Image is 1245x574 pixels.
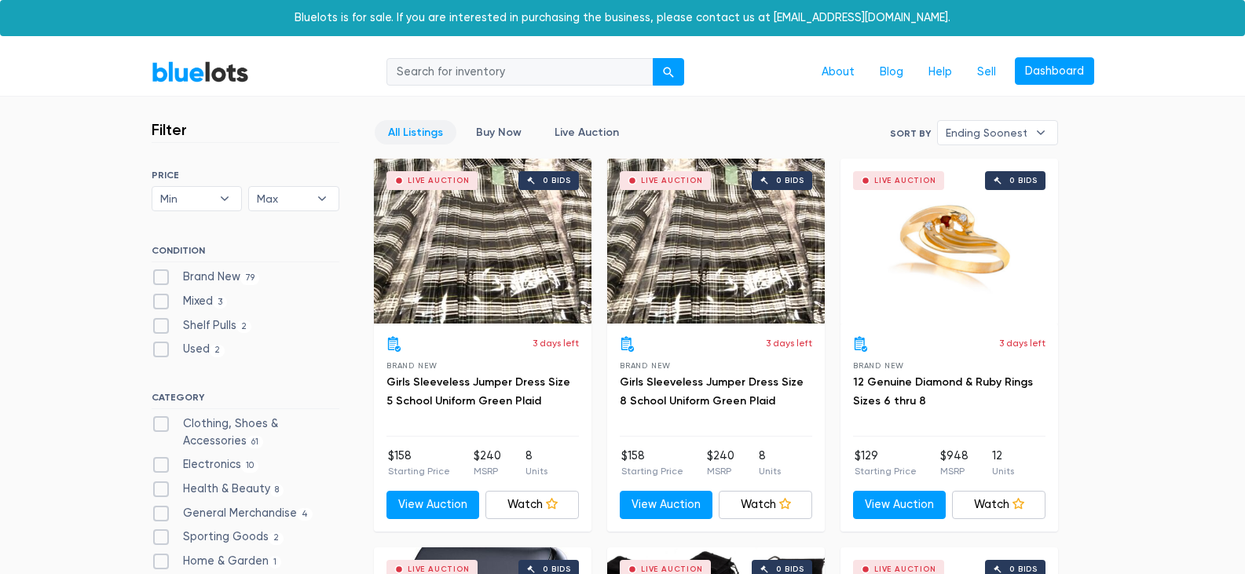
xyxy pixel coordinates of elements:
h3: Filter [152,120,187,139]
p: Units [992,464,1014,478]
div: Live Auction [641,177,703,185]
h6: CATEGORY [152,392,339,409]
b: ▾ [208,187,241,210]
span: 2 [210,345,225,357]
h6: PRICE [152,170,339,181]
div: 0 bids [1009,177,1038,185]
a: Watch [952,491,1045,519]
div: Live Auction [874,565,936,573]
label: Used [152,341,225,358]
span: 4 [297,508,313,521]
a: Live Auction [541,120,632,144]
a: Blog [867,57,916,87]
a: View Auction [853,491,947,519]
span: Max [257,187,309,210]
p: Units [525,464,547,478]
p: MSRP [474,464,501,478]
a: Watch [485,491,579,519]
span: 1 [269,556,282,569]
a: Live Auction 0 bids [374,159,591,324]
div: 0 bids [776,177,804,185]
a: Watch [719,491,812,519]
a: All Listings [375,120,456,144]
label: Electronics [152,456,259,473]
label: Sporting Goods [152,528,284,546]
a: Buy Now [463,120,535,144]
label: Home & Garden [152,553,282,570]
li: $948 [940,448,969,479]
h6: CONDITION [152,245,339,262]
span: Brand New [853,361,904,370]
span: Brand New [386,361,438,370]
span: 8 [270,484,284,496]
span: 2 [269,532,284,545]
a: Girls Sleeveless Jumper Dress Size 5 School Uniform Green Plaid [386,375,570,408]
label: General Merchandise [152,505,313,522]
span: 2 [236,320,252,333]
div: 0 bids [776,565,804,573]
li: $240 [707,448,734,479]
a: Help [916,57,965,87]
input: Search for inventory [386,58,654,86]
label: Clothing, Shoes & Accessories [152,415,339,449]
label: Mixed [152,293,228,310]
li: 12 [992,448,1014,479]
p: Units [759,464,781,478]
a: Girls Sleeveless Jumper Dress Size 8 School Uniform Green Plaid [620,375,804,408]
a: BlueLots [152,60,249,83]
b: ▾ [1024,121,1057,144]
li: $158 [388,448,450,479]
a: View Auction [620,491,713,519]
p: 3 days left [999,336,1045,350]
a: Live Auction 0 bids [840,159,1058,324]
span: 3 [213,296,228,309]
li: $158 [621,448,683,479]
span: 10 [241,460,259,473]
a: Live Auction 0 bids [607,159,825,324]
p: 3 days left [766,336,812,350]
span: Min [160,187,212,210]
p: Starting Price [388,464,450,478]
div: Live Auction [408,177,470,185]
label: Shelf Pulls [152,317,252,335]
div: 0 bids [543,565,571,573]
li: 8 [759,448,781,479]
span: Ending Soonest [946,121,1027,144]
b: ▾ [306,187,339,210]
div: Live Auction [641,565,703,573]
div: 0 bids [543,177,571,185]
li: 8 [525,448,547,479]
p: Starting Price [621,464,683,478]
p: 3 days left [533,336,579,350]
a: About [809,57,867,87]
a: 12 Genuine Diamond & Ruby Rings Sizes 6 thru 8 [853,375,1033,408]
label: Brand New [152,269,260,286]
span: 79 [240,272,260,285]
p: Starting Price [855,464,917,478]
li: $129 [855,448,917,479]
label: Health & Beauty [152,481,284,498]
a: Dashboard [1015,57,1094,86]
div: Live Auction [408,565,470,573]
a: Sell [965,57,1009,87]
span: Brand New [620,361,671,370]
span: 61 [247,436,264,448]
label: Sort By [890,126,931,141]
div: 0 bids [1009,565,1038,573]
a: View Auction [386,491,480,519]
div: Live Auction [874,177,936,185]
p: MSRP [707,464,734,478]
p: MSRP [940,464,969,478]
li: $240 [474,448,501,479]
